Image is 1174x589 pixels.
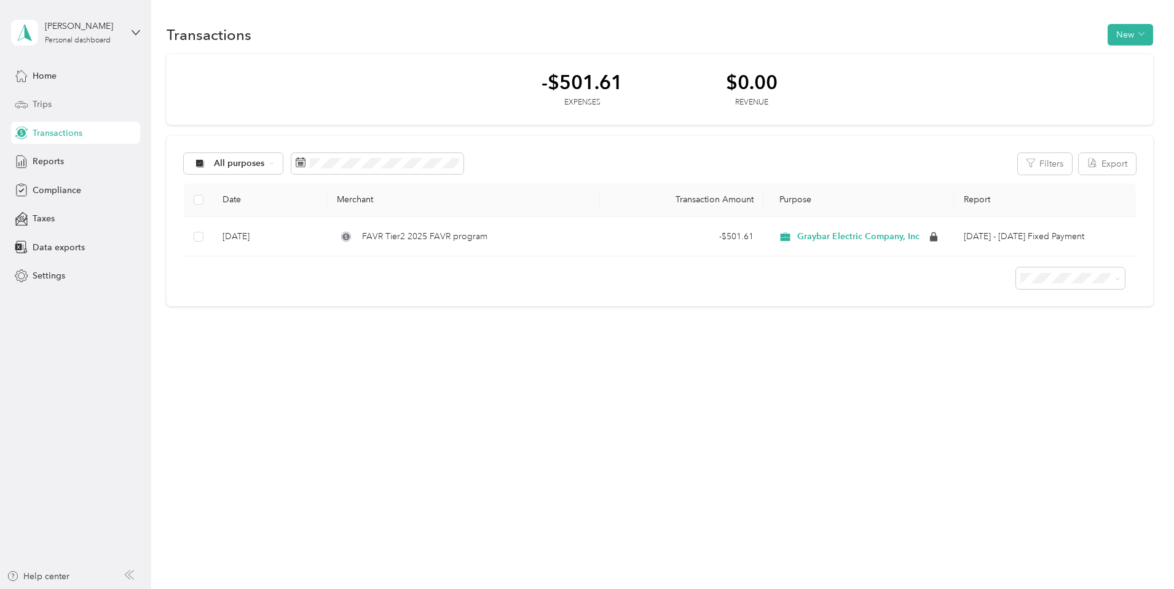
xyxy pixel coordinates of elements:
th: Merchant [327,183,599,217]
button: Export [1079,153,1136,175]
span: Compliance [33,184,81,197]
span: Settings [33,269,65,282]
button: New [1108,24,1153,45]
button: Help center [7,570,69,583]
span: Purpose [773,194,812,205]
button: Filters [1018,153,1072,175]
span: Reports [33,155,64,168]
div: Revenue [726,97,778,108]
h1: Transactions [167,28,251,41]
span: Transactions [33,127,82,140]
div: Expenses [542,97,623,108]
span: Taxes [33,212,55,225]
span: Data exports [33,241,85,254]
div: Personal dashboard [45,37,111,44]
td: [DATE] [213,217,327,257]
th: Date [213,183,327,217]
iframe: Everlance-gr Chat Button Frame [1105,520,1174,589]
span: Home [33,69,57,82]
span: FAVR Tier2 2025 FAVR program [362,230,487,243]
th: Transaction Amount [600,183,763,217]
div: -$501.61 [542,71,623,93]
div: $0.00 [726,71,778,93]
span: Graybar Electric Company, Inc [797,231,920,242]
div: [PERSON_NAME] [45,20,122,33]
span: All purposes [214,159,265,168]
span: Trips [33,98,52,111]
th: Report [954,183,1136,217]
div: - $501.61 [610,230,754,243]
td: Sep 1 - 30, 2025 Fixed Payment [954,217,1136,257]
